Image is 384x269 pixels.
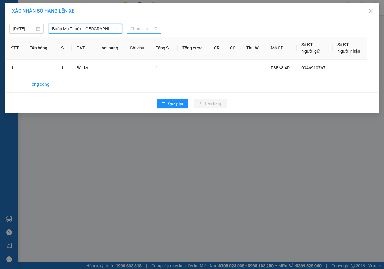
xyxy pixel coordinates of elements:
[61,65,64,70] span: 1
[266,37,297,60] th: Mã GD
[12,8,74,14] span: XÁC NHẬN SỐ HÀNG LÊN XE
[157,99,188,108] button: rollbackQuay lại
[161,101,166,106] span: rollback
[25,76,56,93] td: Tổng cộng
[151,37,178,60] th: Tổng SL
[362,3,379,20] button: Close
[168,100,183,107] span: Quay lại
[301,49,321,54] span: Người gửi
[125,37,151,60] th: Ghi chú
[337,49,360,54] span: Người nhận
[6,60,25,76] td: 1
[156,65,158,70] span: 1
[301,42,313,47] span: Số ĐT
[266,76,297,93] td: 1
[368,9,373,13] span: close
[56,37,72,60] th: SL
[25,37,56,60] th: Tên hàng
[178,37,209,60] th: Tổng cước
[209,37,226,60] th: CR
[94,37,125,60] th: Loại hàng
[130,24,158,33] span: Chọn chuyến
[13,25,35,32] input: 13/10/2025
[241,37,266,60] th: Thu hộ
[194,99,227,108] button: uploadLên hàng
[6,37,25,60] th: STT
[225,37,241,60] th: CC
[337,42,349,47] span: Số ĐT
[52,24,118,33] span: Buôn Ma Thuột - Đà Lạt
[72,37,94,60] th: ĐVT
[72,60,94,76] td: Bất kỳ
[301,65,325,70] span: 0946910767
[151,76,178,93] td: 1
[271,65,290,70] span: FBEA8I4D
[115,27,119,31] span: down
